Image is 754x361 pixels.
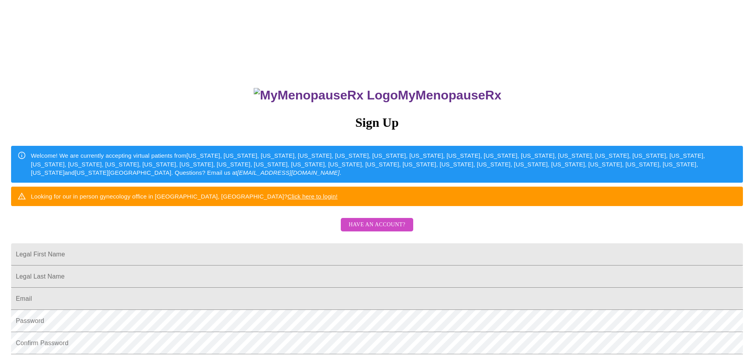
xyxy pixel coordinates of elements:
[12,88,743,103] h3: MyMenopauseRx
[254,88,398,103] img: MyMenopauseRx Logo
[31,148,737,180] div: Welcome! We are currently accepting virtual patients from [US_STATE], [US_STATE], [US_STATE], [US...
[11,115,743,130] h3: Sign Up
[341,218,413,232] button: Have an account?
[31,189,338,204] div: Looking for our in person gynecology office in [GEOGRAPHIC_DATA], [GEOGRAPHIC_DATA]?
[349,220,405,230] span: Have an account?
[237,169,340,176] em: [EMAIL_ADDRESS][DOMAIN_NAME]
[287,193,338,200] a: Click here to login!
[339,227,415,233] a: Have an account?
